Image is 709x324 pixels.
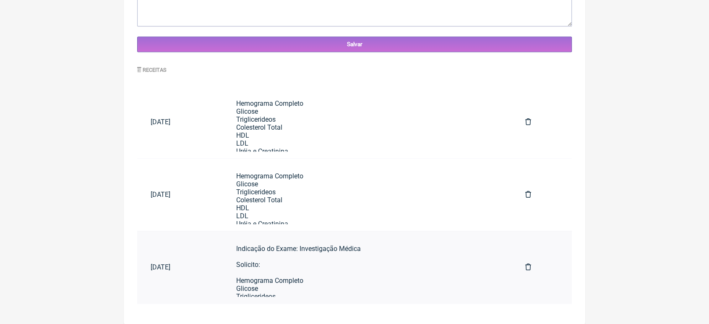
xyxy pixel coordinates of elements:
[223,93,511,152] a: Hemograma CompletoGlicoseTriglicerideosColesterol TotalHDLLDLUréia e CreatininaHepatograma Comple...
[223,165,511,224] a: Hemograma CompletoGlicoseTriglicerideosColesterol TotalHDLLDLUréia e CreatininaHepatograma Comple...
[137,256,223,278] a: [DATE]
[137,37,572,52] input: Salvar
[223,238,511,297] a: Indicação do Exame: Investigação MédicaSolicito:Hemograma CompletoGlicoseTriglicerideosColesterol...
[137,67,167,73] label: Receitas
[137,111,223,133] a: [DATE]
[137,184,223,205] a: [DATE]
